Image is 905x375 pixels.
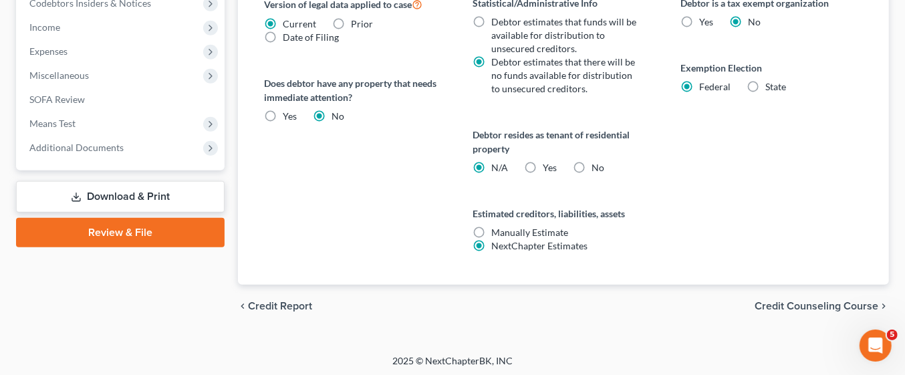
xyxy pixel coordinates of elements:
span: Miscellaneous [29,70,89,81]
label: Estimated creditors, liabilities, assets [473,207,654,221]
span: Yes [283,110,297,122]
span: Yes [699,16,713,27]
span: Yes [543,162,557,173]
span: Additional Documents [29,142,124,153]
span: Federal [699,81,731,92]
span: Expenses [29,45,68,57]
span: NextChapter Estimates [491,240,588,251]
span: No [592,162,604,173]
label: Debtor resides as tenant of residential property [473,128,654,156]
a: Review & File [16,218,225,247]
i: chevron_right [878,301,889,311]
span: Date of Filing [283,31,340,43]
span: Credit Counseling Course [755,301,878,311]
span: Income [29,21,60,33]
i: chevron_left [238,301,249,311]
label: Exemption Election [680,61,862,75]
span: Means Test [29,118,76,129]
span: Debtor estimates that there will be no funds available for distribution to unsecured creditors. [491,56,635,94]
span: State [765,81,786,92]
iframe: Intercom live chat [860,330,892,362]
span: Prior [352,18,374,29]
button: Credit Counseling Course chevron_right [755,301,889,311]
span: SOFA Review [29,94,85,105]
span: Current [283,18,317,29]
span: Debtor estimates that funds will be available for distribution to unsecured creditors. [491,16,636,54]
span: No [748,16,761,27]
button: chevron_left Credit Report [238,301,313,311]
span: Manually Estimate [491,227,568,238]
a: Download & Print [16,181,225,213]
span: Credit Report [249,301,313,311]
span: N/A [491,162,508,173]
span: 5 [887,330,898,340]
span: No [332,110,345,122]
a: SOFA Review [19,88,225,112]
label: Does debtor have any property that needs immediate attention? [265,76,446,104]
